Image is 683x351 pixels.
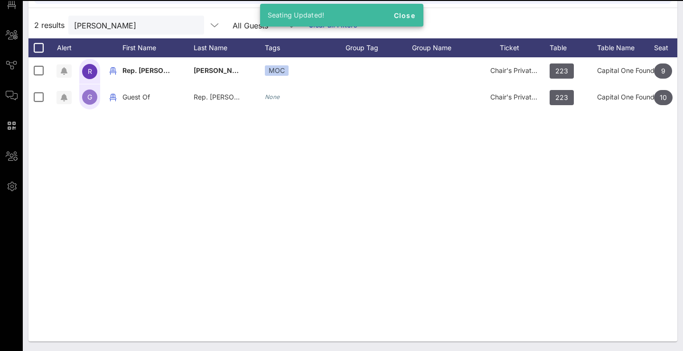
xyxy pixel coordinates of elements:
[265,65,289,76] div: MOC
[478,38,550,57] div: Ticket
[194,38,265,57] div: Last Name
[34,19,65,31] span: 2 results
[194,66,250,74] span: [PERSON_NAME]
[265,93,280,100] i: None
[393,11,416,19] span: Close
[597,84,654,110] div: Capital One Foundation
[555,90,568,105] span: 223
[87,93,92,101] span: G
[550,38,597,57] div: Table
[233,21,268,30] div: All Guests
[490,66,569,74] span: Chair's Private Reception
[227,16,303,35] div: All Guests
[194,93,264,101] span: Rep. [PERSON_NAME]
[265,38,346,57] div: Tags
[122,93,150,101] span: Guest Of
[268,11,325,19] span: Seating Updated!
[555,63,568,79] span: 223
[346,38,412,57] div: Group Tag
[490,93,569,101] span: Chair's Private Reception
[88,67,92,75] span: R
[412,38,478,57] div: Group Name
[660,90,667,105] span: 10
[597,38,654,57] div: Table Name
[122,66,195,74] span: Rep. [PERSON_NAME]
[597,57,654,84] div: Capital One Foundation
[52,38,76,57] div: Alert
[122,38,194,57] div: First Name
[389,7,420,24] button: Close
[661,63,665,79] span: 9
